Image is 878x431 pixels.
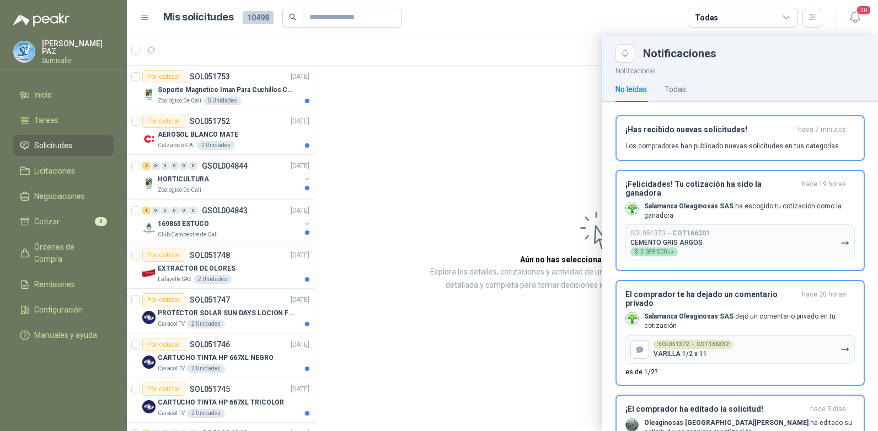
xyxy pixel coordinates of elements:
[13,186,114,207] a: Negociaciones
[615,170,865,272] button: ¡Felicidades! Tu cotización ha sido la ganadorahace 19 horas Company LogoSalamanca Oleaginosas SA...
[13,211,114,232] a: Cotizar8
[163,9,234,25] h1: Mis solicitudes
[34,304,83,316] span: Configuración
[644,202,734,210] b: Salamanca Oleaginosas SAS
[13,274,114,295] a: Remisiones
[13,135,114,156] a: Solicitudes
[625,290,797,308] h3: El comprador te ha dejado un comentario privado
[34,165,75,177] span: Licitaciones
[630,247,678,256] div: $
[798,125,846,134] span: hace 7 minutos
[42,57,114,64] p: Sumivalle
[34,241,103,265] span: Órdenes de Compra
[640,249,673,255] span: 3.689.000
[13,110,114,131] a: Tareas
[630,229,710,238] p: SOL051373 →
[626,419,638,431] img: Company Logo
[625,405,806,414] h3: ¡El comprador ha editado la solicitud!
[615,44,634,63] button: Close
[667,250,673,255] span: ,00
[13,236,114,270] a: Órdenes de Compra
[13,13,69,26] img: Logo peakr
[625,368,657,376] p: es de 1/2?
[644,202,855,220] p: ha escogido tu cotización como la ganadora
[14,41,35,62] img: Company Logo
[95,217,107,226] span: 8
[625,180,797,197] h3: ¡Felicidades! Tu cotización ha sido la ganadora
[34,215,60,228] span: Cotizar
[845,8,865,28] button: 20
[802,290,846,308] span: hace 20 horas
[695,12,718,24] div: Todas
[625,141,840,151] p: Los compradores han publicado nuevas solicitudes en tus categorías.
[802,180,846,197] span: hace 19 horas
[615,115,865,161] button: ¡Has recibido nuevas solicitudes!hace 7 minutos Los compradores han publicado nuevas solicitudes ...
[654,350,707,358] p: VARILLA 1/2 x 11
[644,312,855,331] p: dejó un comentario privado en tu cotización
[34,114,58,126] span: Tareas
[42,40,114,55] p: [PERSON_NAME] PAZ
[810,405,846,414] span: hace 5 días
[654,340,733,349] div: SOL051372 → COT166332
[34,190,85,202] span: Negociaciones
[602,63,878,77] p: Notificaciones
[644,419,809,427] b: Oleaginosas [GEOGRAPHIC_DATA][PERSON_NAME]
[13,84,114,105] a: Inicio
[34,278,75,290] span: Remisiones
[626,313,638,325] img: Company Logo
[13,299,114,320] a: Configuración
[626,202,638,214] img: Company Logo
[34,89,52,101] span: Inicio
[13,325,114,346] a: Manuales y ayuda
[625,125,794,134] h3: ¡Has recibido nuevas solicitudes!
[856,5,871,15] span: 20
[625,335,855,364] button: SOL051372 → COT166332VARILLA 1/2 x 11
[665,83,686,95] div: Todas
[243,11,274,24] span: 10498
[644,313,734,320] b: Salamanca Oleaginosas SAS
[13,160,114,181] a: Licitaciones
[34,329,97,341] span: Manuales y ayuda
[672,229,710,237] b: COT166201
[615,280,865,386] button: El comprador te ha dejado un comentario privadohace 20 horas Company LogoSalamanca Oleaginosas SA...
[630,239,703,246] p: CEMENTO GRIS ARGOS
[289,13,297,21] span: search
[625,224,855,261] button: SOL051373→COT166201CEMENTO GRIS ARGOS$3.689.000,00
[34,139,72,152] span: Solicitudes
[643,48,865,59] div: Notificaciones
[615,83,647,95] div: No leídas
